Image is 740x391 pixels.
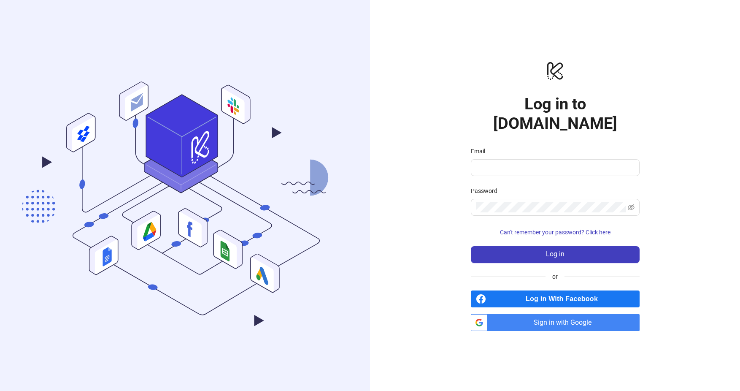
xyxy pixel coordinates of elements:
span: or [546,272,564,281]
span: eye-invisible [628,204,635,211]
span: Can't remember your password? Click here [500,229,610,236]
a: Log in With Facebook [471,291,640,307]
a: Sign in with Google [471,314,640,331]
label: Password [471,186,503,195]
span: Log in With Facebook [489,291,640,307]
input: Password [476,202,626,212]
button: Can't remember your password? Click here [471,226,640,239]
h1: Log in to [DOMAIN_NAME] [471,94,640,133]
a: Can't remember your password? Click here [471,229,640,236]
label: Email [471,147,491,156]
input: Email [476,163,633,173]
span: Sign in with Google [491,314,640,331]
button: Log in [471,246,640,263]
span: Log in [546,250,564,258]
